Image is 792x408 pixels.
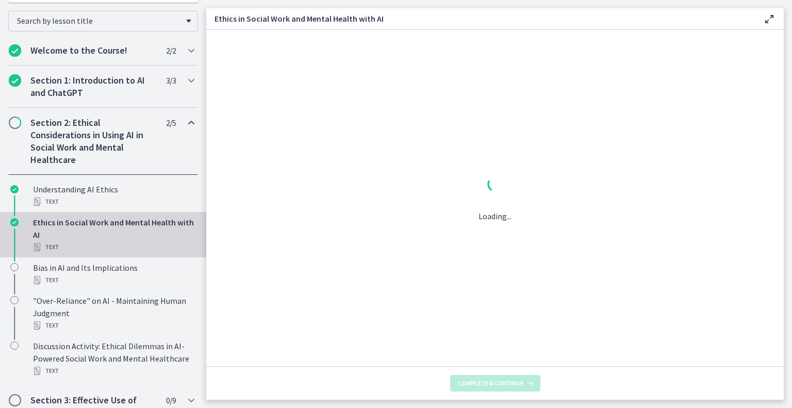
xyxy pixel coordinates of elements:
h2: Section 1: Introduction to AI and ChatGPT [30,74,156,99]
div: Text [33,241,194,253]
div: Discussion Activity: Ethical Dilemmas in AI-Powered Social Work and Mental Healthcare [33,340,194,377]
div: Text [33,365,194,377]
div: Text [33,319,194,332]
div: Text [33,195,194,208]
i: Completed [9,74,21,87]
span: Complete & continue [458,379,524,387]
div: Bias in AI and Its Implications [33,262,194,286]
i: Completed [10,185,19,193]
span: 0 / 9 [166,394,176,406]
span: 2 / 5 [166,117,176,129]
div: Ethics in Social Work and Mental Health with AI [33,216,194,253]
div: "Over-Reliance" on AI - Maintaining Human Judgment [33,295,194,332]
span: Search by lesson title [17,15,181,26]
span: 2 / 2 [166,44,176,57]
div: Understanding AI Ethics [33,183,194,208]
p: Loading... [478,210,511,222]
h2: Section 2: Ethical Considerations in Using AI in Social Work and Mental Healthcare [30,117,156,166]
div: Search by lesson title [8,11,198,31]
i: Completed [9,44,21,57]
span: 3 / 3 [166,74,176,87]
button: Complete & continue [450,375,540,391]
i: Completed [10,218,19,226]
h3: Ethics in Social Work and Mental Health with AI [214,12,747,25]
div: Text [33,274,194,286]
div: 1 [478,174,511,198]
h2: Welcome to the Course! [30,44,156,57]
